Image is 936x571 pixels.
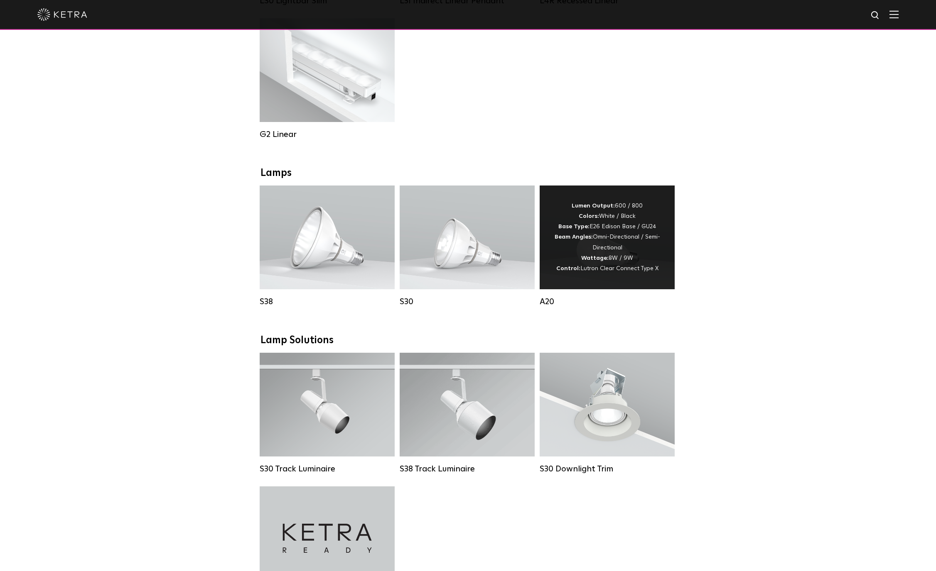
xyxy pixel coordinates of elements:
div: A20 [540,297,675,307]
div: S38 [260,297,395,307]
span: Lutron Clear Connect Type X [580,266,658,271]
strong: Control: [556,266,580,271]
img: ketra-logo-2019-white [37,8,87,21]
a: S38 Lumen Output:1100Colors:White / BlackBase Type:E26 Edison Base / GU24Beam Angles:10° / 25° / ... [260,185,395,307]
strong: Base Type: [558,224,590,229]
div: Lamp Solutions [260,334,676,347]
a: S30 Downlight Trim S30 Downlight Trim [540,353,675,474]
div: 600 / 800 White / Black E26 Edison Base / GU24 Omni-Directional / Semi-Directional 8W / 9W [552,201,662,274]
strong: Wattage: [581,255,609,261]
strong: Beam Angles: [555,234,593,240]
a: A20 Lumen Output:600 / 800Colors:White / BlackBase Type:E26 Edison Base / GU24Beam Angles:Omni-Di... [540,185,675,307]
div: S30 Track Luminaire [260,464,395,474]
a: G2 Linear Lumen Output:400 / 700 / 1000Colors:WhiteBeam Angles:Flood / [GEOGRAPHIC_DATA] / Narrow... [260,18,395,139]
div: S30 [400,297,535,307]
strong: Lumen Output: [572,203,615,209]
div: G2 Linear [260,129,395,139]
a: S30 Track Luminaire Lumen Output:1100Colors:White / BlackBeam Angles:15° / 25° / 40° / 60° / 90°W... [260,353,395,474]
strong: Colors: [579,213,599,219]
img: search icon [870,10,881,21]
div: Lamps [260,167,676,179]
div: S30 Downlight Trim [540,464,675,474]
a: S30 Lumen Output:1100Colors:White / BlackBase Type:E26 Edison Base / GU24Beam Angles:15° / 25° / ... [400,185,535,307]
img: Hamburger%20Nav.svg [889,10,899,18]
div: S38 Track Luminaire [400,464,535,474]
a: S38 Track Luminaire Lumen Output:1100Colors:White / BlackBeam Angles:10° / 25° / 40° / 60°Wattage... [400,353,535,474]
